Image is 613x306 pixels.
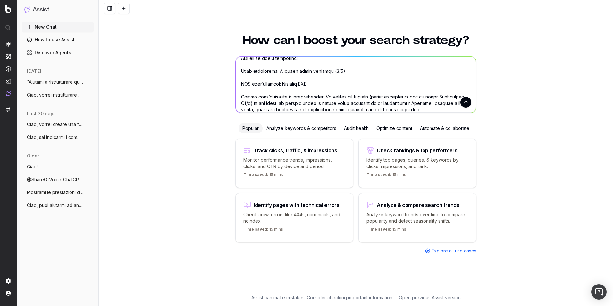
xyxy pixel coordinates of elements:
img: Assist [6,91,11,96]
span: Time saved: [243,172,268,177]
span: [DATE] [27,68,41,74]
img: Activation [6,66,11,72]
span: Time saved: [366,227,391,232]
div: Optimize content [373,123,416,133]
span: Explore all use cases [432,248,476,254]
img: Assist [24,6,30,13]
span: last 30 days [27,110,56,117]
div: Track clicks, traffic, & impressions [254,148,337,153]
div: Popular [239,123,263,133]
img: My account [6,291,11,296]
h1: How can I boost your search strategy? [235,35,476,46]
button: "Aiutami a ristrutturare questo articolo [22,77,94,87]
img: Analytics [6,41,11,47]
a: Discover Agents [22,47,94,58]
p: Monitor performance trends, impressions, clicks, and CTR by device and period. [243,157,345,170]
p: 15 mins [243,172,283,180]
button: Ciao, sai indicarmi i competitor di assi [22,132,94,142]
h1: Assist [33,5,49,14]
p: 15 mins [366,227,406,234]
button: Mostrami le prestazioni delle parole chi [22,187,94,198]
span: Ciao, sai indicarmi i competitor di assi [27,134,83,140]
img: Botify logo [5,5,11,13]
p: Analyze keyword trends over time to compare popularity and detect seasonality shifts. [366,211,468,224]
span: Mostrami le prestazioni delle parole chi [27,189,83,196]
div: Analyze & compare search trends [377,202,459,208]
span: Ciao! [27,164,38,170]
img: Setting [6,278,11,284]
button: Ciao! [22,162,94,172]
div: Analyze keywords & competitors [263,123,340,133]
textarea: Loremip d sitametconsec adipis elitsedd ei temp inc utl: - etd magnaaliqu e adminimve qui n’exerc... [236,57,476,113]
p: 15 mins [243,227,283,234]
span: "Aiutami a ristrutturare questo articolo [27,79,83,85]
span: @ShareOfVoice-ChatGPT riesci a dirmi per [27,176,83,183]
span: Ciao, vorrei creare una faq su questo ar [27,121,83,128]
img: Intelligence [6,54,11,59]
button: Assist [24,5,91,14]
div: Audit health [340,123,373,133]
button: Ciao, vorrei creare una faq su questo ar [22,119,94,130]
div: Identify pages with technical errors [254,202,340,208]
p: Assist can make mistakes. Consider checking important information. [251,294,393,301]
button: New Chat [22,22,94,32]
p: Check crawl errors like 404s, canonicals, and noindex. [243,211,345,224]
div: Check rankings & top performers [377,148,458,153]
p: Identify top pages, queries, & keywords by clicks, impressions, and rank. [366,157,468,170]
div: Open Intercom Messenger [591,284,607,300]
div: Automate & collaborate [416,123,473,133]
a: Open previous Assist version [399,294,461,301]
span: Ciao, puoi aiutarmi ad analizzare il tem [27,202,83,208]
a: Explore all use cases [425,248,476,254]
span: Time saved: [243,227,268,232]
button: Ciao, puoi aiutarmi ad analizzare il tem [22,200,94,210]
a: How to use Assist [22,35,94,45]
button: Ciao, vorrei ristrutturare parte del con [22,90,94,100]
img: Studio [6,79,11,84]
span: Time saved: [366,172,391,177]
button: @ShareOfVoice-ChatGPT riesci a dirmi per [22,174,94,185]
img: Switch project [6,107,10,112]
span: older [27,153,39,159]
p: 15 mins [366,172,406,180]
span: Ciao, vorrei ristrutturare parte del con [27,92,83,98]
